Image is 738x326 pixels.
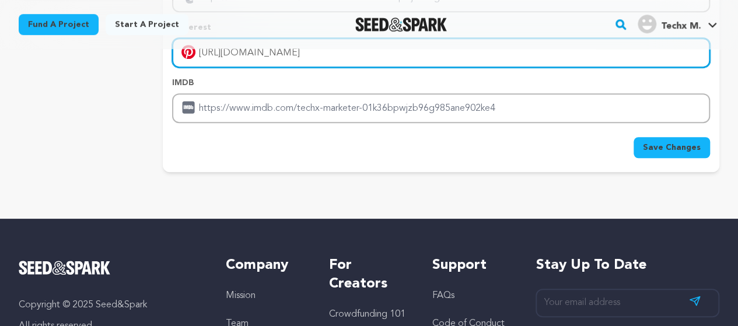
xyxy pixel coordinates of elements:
[226,256,306,275] h5: Company
[226,291,256,300] a: Mission
[172,38,710,68] input: Enter pinterest profile link
[634,137,710,158] button: Save Changes
[329,256,409,293] h5: For Creators
[172,93,710,123] input: Enter IMDB profile link
[19,14,99,35] a: Fund a project
[638,15,656,33] img: user.png
[432,291,454,300] a: FAQs
[638,15,701,33] div: Techx M.'s Profile
[329,310,405,319] a: Crowdfunding 101
[635,12,719,37] span: Techx M.'s Profile
[536,256,719,275] h5: Stay up to date
[181,100,195,114] img: imdb.svg
[355,17,447,31] a: Seed&Spark Homepage
[432,256,512,275] h5: Support
[106,14,188,35] a: Start a project
[661,22,701,31] span: Techx M.
[172,77,710,89] p: IMDB
[635,12,719,33] a: Techx M.'s Profile
[355,17,447,31] img: Seed&Spark Logo Dark Mode
[19,261,202,275] a: Seed&Spark Homepage
[181,45,195,59] img: pinterest-mobile.svg
[643,142,701,153] span: Save Changes
[19,298,202,312] p: Copyright © 2025 Seed&Spark
[19,261,110,275] img: Seed&Spark Logo
[536,289,719,317] input: Your email address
